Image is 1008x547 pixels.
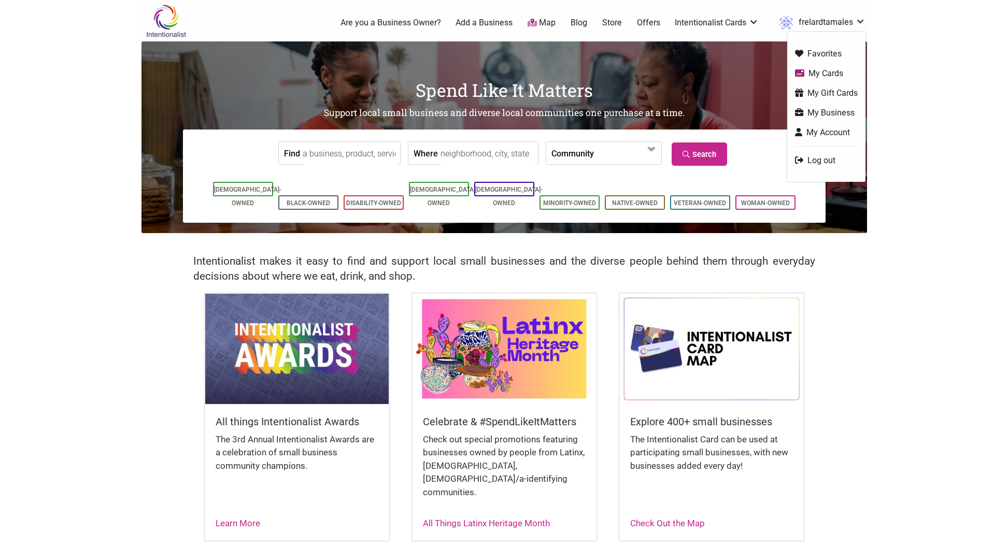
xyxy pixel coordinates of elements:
[795,107,858,119] a: My Business
[795,154,858,166] a: Log out
[795,126,858,138] a: My Account
[620,294,803,404] img: Intentionalist Card Map
[413,294,596,404] img: Latinx / Hispanic Heritage Month
[287,199,330,207] a: Black-Owned
[795,48,858,60] a: Favorites
[441,142,535,165] input: neighborhood, city, state
[630,414,793,429] h5: Explore 400+ small businesses
[571,17,587,28] a: Blog
[216,518,260,528] a: Learn More
[346,199,401,207] a: Disability-Owned
[193,254,815,284] h2: Intentionalist makes it easy to find and support local small businesses and the diverse people be...
[216,433,378,483] div: The 3rd Annual Intentionalist Awards are a celebration of small business community champions.
[303,142,397,165] input: a business, product, service
[456,17,513,28] a: Add a Business
[423,414,586,429] h5: Celebrate & #SpendLikeItMatters
[551,142,594,164] label: Community
[674,199,726,207] a: Veteran-Owned
[216,414,378,429] h5: All things Intentionalist Awards
[630,433,793,483] div: The Intentionalist Card can be used at participating small businesses, with new businesses added ...
[637,17,660,28] a: Offers
[214,186,281,207] a: [DEMOGRAPHIC_DATA]-Owned
[284,142,300,164] label: Find
[795,67,858,79] a: My Cards
[141,4,191,38] img: Intentionalist
[612,199,658,207] a: Native-Owned
[774,13,865,32] a: frelardtamales
[543,199,596,207] a: Minority-Owned
[630,518,705,528] a: Check Out the Map
[423,518,550,528] a: All Things Latinx Heritage Month
[423,433,586,510] div: Check out special promotions featuring businesses owned by people from Latinx, [DEMOGRAPHIC_DATA]...
[205,294,389,404] img: Intentionalist Awards
[741,199,790,207] a: Woman-Owned
[672,142,727,166] a: Search
[475,186,543,207] a: [DEMOGRAPHIC_DATA]-Owned
[141,78,867,103] h1: Spend Like It Matters
[602,17,622,28] a: Store
[141,107,867,120] h2: Support local small business and diverse local communities one purchase at a time.
[795,87,858,99] a: My Gift Cards
[410,186,477,207] a: [DEMOGRAPHIC_DATA]-Owned
[675,17,759,28] a: Intentionalist Cards
[414,142,438,164] label: Where
[528,17,556,29] a: Map
[340,17,441,28] a: Are you a Business Owner?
